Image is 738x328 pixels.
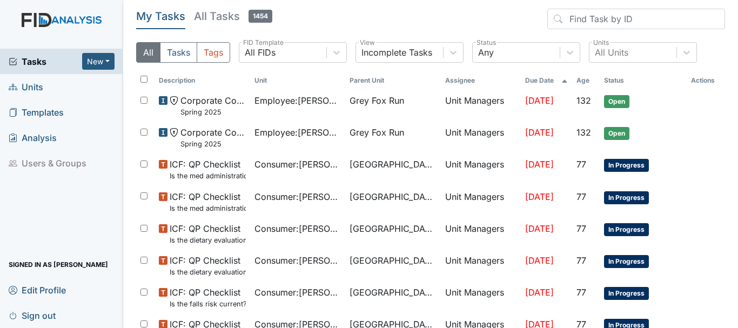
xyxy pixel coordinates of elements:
small: Is the falls risk current? (document the date in the comment section) [170,299,246,309]
th: Toggle SortBy [155,71,250,90]
th: Toggle SortBy [250,71,346,90]
span: [DATE] [525,287,554,298]
span: Consumer : [PERSON_NAME][GEOGRAPHIC_DATA] [254,190,341,203]
span: [GEOGRAPHIC_DATA] [350,222,437,235]
span: ICF: QP Checklist Is the med administration assessment current? (document the date in the comment... [170,190,246,213]
a: Tasks [9,55,82,68]
span: ICF: QP Checklist Is the med administration assessment current? (document the date in the comment... [170,158,246,181]
span: [DATE] [525,95,554,106]
span: [DATE] [525,191,554,202]
th: Toggle SortBy [572,71,600,90]
small: Spring 2025 [180,139,246,149]
div: All Units [595,46,628,59]
span: ICF: QP Checklist Is the dietary evaluation current? (document the date in the comment section) [170,222,246,245]
span: 77 [576,159,586,170]
span: [GEOGRAPHIC_DATA] [350,190,437,203]
span: [GEOGRAPHIC_DATA] [350,158,437,171]
span: ICF: QP Checklist Is the falls risk current? (document the date in the comment section) [170,286,246,309]
span: 77 [576,287,586,298]
button: All [136,42,160,63]
th: Toggle SortBy [521,71,572,90]
span: 132 [576,95,591,106]
span: [GEOGRAPHIC_DATA] [350,254,437,267]
span: [GEOGRAPHIC_DATA] [350,286,437,299]
span: [DATE] [525,159,554,170]
span: 77 [576,223,586,234]
span: [DATE] [525,223,554,234]
th: Assignee [441,71,520,90]
div: Incomplete Tasks [361,46,432,59]
td: Unit Managers [441,153,520,185]
span: In Progress [604,287,649,300]
span: Grey Fox Run [350,94,404,107]
td: Unit Managers [441,250,520,282]
small: Is the med administration assessment current? (document the date in the comment section) [170,203,246,213]
input: Find Task by ID [547,9,725,29]
th: Toggle SortBy [600,71,687,90]
div: All FIDs [245,46,276,59]
button: New [82,53,115,70]
span: Analysis [9,129,57,146]
span: 1454 [249,10,272,23]
span: Edit Profile [9,282,66,298]
span: In Progress [604,255,649,268]
small: Is the dietary evaluation current? (document the date in the comment section) [170,235,246,245]
span: Signed in as [PERSON_NAME] [9,256,108,273]
span: Consumer : [PERSON_NAME] [254,222,341,235]
span: In Progress [604,159,649,172]
td: Unit Managers [441,186,520,218]
span: [DATE] [525,127,554,138]
span: Employee : [PERSON_NAME] [254,94,341,107]
th: Actions [687,71,725,90]
span: Grey Fox Run [350,126,404,139]
small: Spring 2025 [180,107,246,117]
span: In Progress [604,191,649,204]
span: Consumer : [PERSON_NAME] [254,286,341,299]
span: Templates [9,104,64,121]
span: Open [604,127,629,140]
th: Toggle SortBy [345,71,441,90]
span: ICF: QP Checklist Is the dietary evaluation current? (document the date in the comment section) [170,254,246,277]
span: [DATE] [525,255,554,266]
td: Unit Managers [441,282,520,313]
h5: My Tasks [136,9,185,24]
span: Corporate Compliance Spring 2025 [180,126,246,149]
td: Unit Managers [441,122,520,153]
small: Is the med administration assessment current? (document the date in the comment section) [170,171,246,181]
small: Is the dietary evaluation current? (document the date in the comment section) [170,267,246,277]
span: 132 [576,127,591,138]
span: Consumer : [PERSON_NAME] [254,158,341,171]
span: 77 [576,255,586,266]
span: Sign out [9,307,56,324]
span: Open [604,95,629,108]
h5: All Tasks [194,9,272,24]
td: Unit Managers [441,90,520,122]
span: Consumer : [PERSON_NAME] [254,254,341,267]
span: Units [9,78,43,95]
div: Any [478,46,494,59]
span: 77 [576,191,586,202]
span: Employee : [PERSON_NAME][GEOGRAPHIC_DATA] [254,126,341,139]
input: Toggle All Rows Selected [140,76,147,83]
div: Type filter [136,42,230,63]
span: In Progress [604,223,649,236]
td: Unit Managers [441,218,520,250]
button: Tags [197,42,230,63]
button: Tasks [160,42,197,63]
span: Corporate Compliance Spring 2025 [180,94,246,117]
